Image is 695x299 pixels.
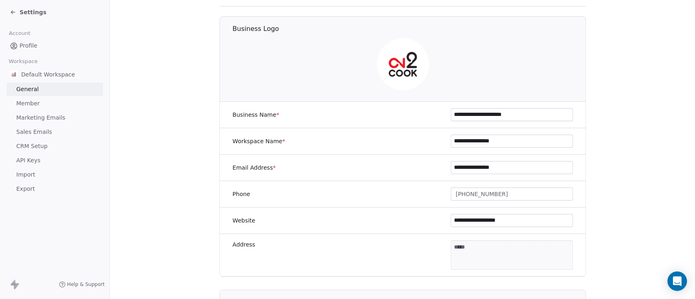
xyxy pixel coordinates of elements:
label: Phone [232,190,250,198]
span: Marketing Emails [16,113,65,122]
span: Sales Emails [16,128,52,136]
a: API Keys [7,154,103,167]
a: Settings [10,8,46,16]
span: Account [5,27,34,39]
span: Default Workspace [21,70,75,79]
a: Help & Support [59,281,105,288]
a: Member [7,97,103,110]
a: Profile [7,39,103,52]
h1: Business Logo [232,24,586,33]
span: Profile [20,41,37,50]
a: Sales Emails [7,125,103,139]
div: Open Intercom Messenger [667,271,687,291]
span: Help & Support [67,281,105,288]
img: on2cook%20logo-04%20copy.jpg [10,70,18,79]
label: Email Address [232,164,276,172]
label: Website [232,216,255,225]
a: CRM Setup [7,140,103,153]
button: [PHONE_NUMBER] [451,188,573,201]
a: Marketing Emails [7,111,103,124]
span: CRM Setup [16,142,48,151]
a: Import [7,168,103,181]
a: Export [7,182,103,196]
span: General [16,85,39,94]
span: API Keys [16,156,40,165]
a: General [7,83,103,96]
label: Address [232,240,255,249]
span: [PHONE_NUMBER] [456,190,508,199]
span: Export [16,185,35,193]
span: Settings [20,8,46,16]
span: Workspace [5,55,41,68]
label: Workspace Name [232,137,285,145]
img: on2cook%20logo-04%20copy.jpg [377,38,429,90]
span: Member [16,99,40,108]
span: Import [16,170,35,179]
label: Business Name [232,111,279,119]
